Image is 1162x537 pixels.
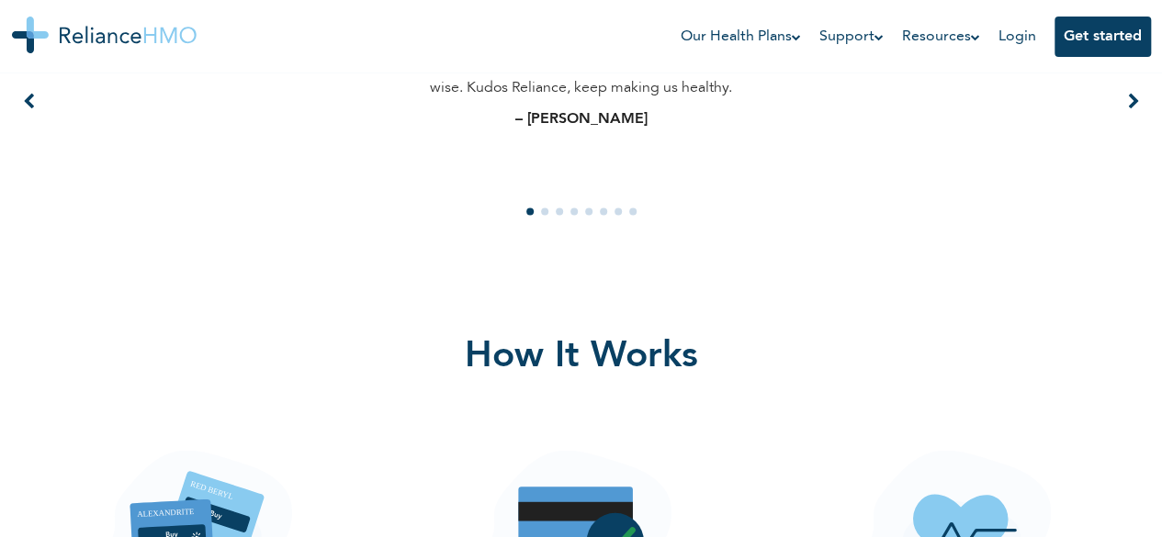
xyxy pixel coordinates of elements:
[1055,17,1151,57] button: Get started
[260,55,903,99] p: To be honest, the RelianceHMO is the best way for the common man is to live like kings health-wis...
[902,26,980,48] a: Resources
[681,26,801,48] a: Our Health Plans
[819,26,884,48] a: Support
[12,17,197,53] img: Reliance HMO's Logo
[12,274,1151,411] h2: How It Works
[515,112,648,127] a: – [PERSON_NAME]
[998,29,1036,44] a: Login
